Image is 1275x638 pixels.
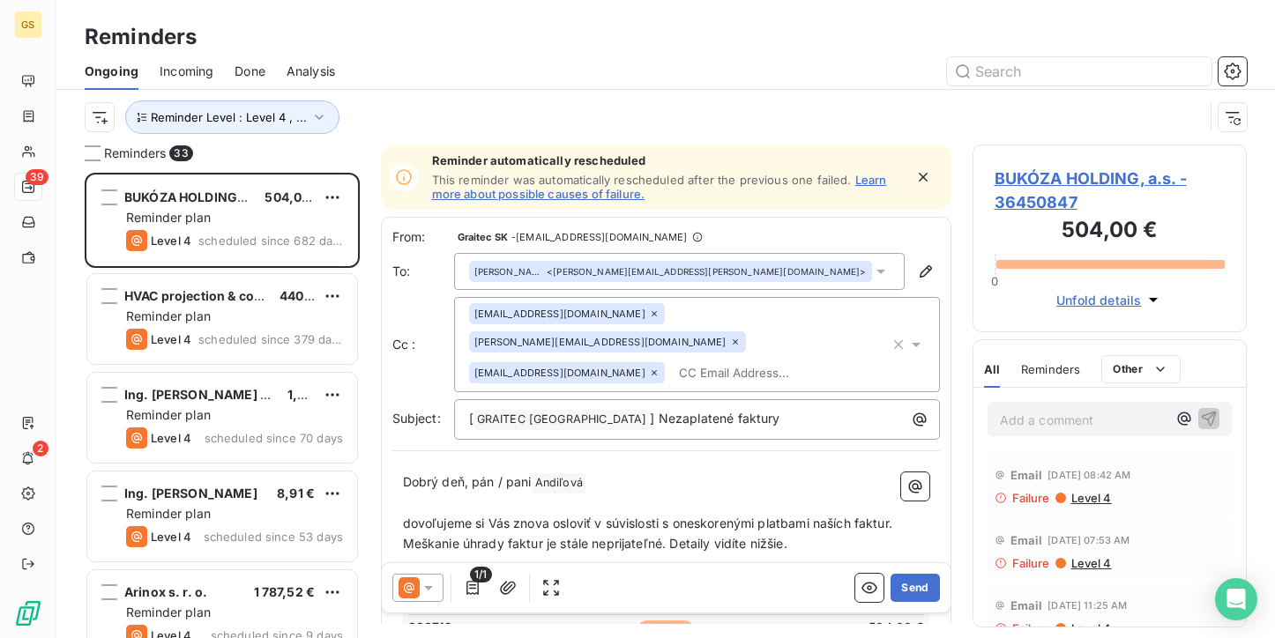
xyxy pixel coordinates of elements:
span: 504,00 € [265,189,321,204]
span: scheduled since 53 days [204,530,343,544]
span: Reminder Level : Level 4 , ... [151,110,307,124]
span: - [EMAIL_ADDRESS][DOMAIN_NAME] [511,232,687,242]
span: Level 4 [1070,491,1112,505]
span: Email [1010,533,1043,547]
span: Level 4 [151,530,191,544]
span: 1 787,52 € [254,584,316,599]
span: Ongoing [85,63,138,80]
span: Failure [1012,556,1050,570]
img: Logo LeanPay [14,599,42,627]
span: Ing. [PERSON_NAME] - PEDAPRO [124,387,328,402]
div: <[PERSON_NAME][EMAIL_ADDRESS][PERSON_NAME][DOMAIN_NAME]> [474,265,867,278]
span: Reminder plan [126,407,211,422]
button: Unfold details [1051,290,1167,310]
span: scheduled since 70 days [205,431,343,445]
td: 504,00 € [753,618,924,637]
span: 39 [26,169,48,185]
span: BUKÓZA HOLDING, a.s. - 36450847 [995,167,1226,214]
span: GRAITEC [GEOGRAPHIC_DATA] [474,410,650,430]
span: Level 4 [1070,556,1112,570]
span: Unfold details [1056,291,1141,309]
span: Subject: [392,411,441,426]
span: 712 days [638,620,693,636]
span: [DATE] 11:25 AM [1048,600,1127,611]
span: [DATE] 08:42 AM [1048,470,1130,480]
span: HVAC projection & consulting, s. r. o. [124,288,352,303]
span: Reminders [1021,362,1080,376]
span: Done [235,63,265,80]
span: Email [1010,468,1043,482]
span: scheduled since 682 days [198,234,343,248]
span: 1,95 € [287,387,325,402]
span: 8,91 € [277,486,315,501]
span: This reminder was automatically rescheduled after the previous one failed. [432,173,852,187]
span: BUKÓZA HOLDING, a.s. [124,189,268,204]
h3: Reminders [85,21,197,53]
span: [EMAIL_ADDRESS][DOMAIN_NAME] [474,367,645,378]
span: [PERSON_NAME] [474,265,544,278]
span: Failure [1012,621,1050,635]
span: 230712 [408,619,453,636]
span: All [984,362,1000,376]
span: Failure [1012,491,1050,505]
span: Reminder plan [126,506,211,521]
a: Learn more about possible causes of failure. [432,173,887,201]
button: Other [1101,355,1181,383]
span: Reminder plan [126,210,211,225]
button: Reminder Level : Level 4 , ... [125,100,339,134]
span: Level 4 [151,431,191,445]
span: 0 [991,274,998,288]
span: Reminder automatically rescheduled [432,153,904,167]
span: [DATE] 07:53 AM [1048,535,1130,545]
div: grid [85,173,360,638]
span: dovoľujeme si Vás znova osloviť v súvislosti s oneskorenými platbami naších faktur. [403,516,892,530]
span: 2 [33,441,48,456]
span: Andiľová [533,473,585,493]
span: [EMAIL_ADDRESS][DOMAIN_NAME] [474,308,645,319]
span: 33 [169,145,192,161]
span: [PERSON_NAME][EMAIL_ADDRESS][DOMAIN_NAME] [474,337,727,347]
span: ] Nezaplatené faktury [650,411,779,426]
span: Incoming [160,63,213,80]
span: Reminder plan [126,605,211,619]
span: Reminder plan [126,308,211,323]
div: GS [14,11,42,39]
label: Cc : [392,336,454,353]
span: Meškanie úhrady faktur je stále neprijateľné. Detaily vidíte nižšie. [403,536,787,551]
button: Send [891,574,939,602]
span: Graitec SK [458,232,509,242]
span: Level 4 [151,332,191,346]
span: [ [469,411,473,426]
span: Ing. [PERSON_NAME] [124,486,257,501]
span: scheduled since 379 days [198,332,343,346]
span: Dobrý deň, pán / pani [403,474,532,489]
h3: 504,00 € [995,214,1226,249]
span: Email [1010,598,1043,612]
span: 440,64 € [280,288,336,303]
span: Analysis [287,63,335,80]
input: CC Email Address... [672,360,876,386]
span: Level 4 [1070,621,1112,635]
label: To: [392,263,454,280]
span: Arinox s. r. o. [124,584,207,599]
span: Reminders [104,145,166,162]
span: 1/1 [470,567,491,582]
input: Search [947,57,1212,85]
span: Level 4 [151,234,191,248]
div: Open Intercom Messenger [1215,578,1257,620]
span: From: [392,228,454,246]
